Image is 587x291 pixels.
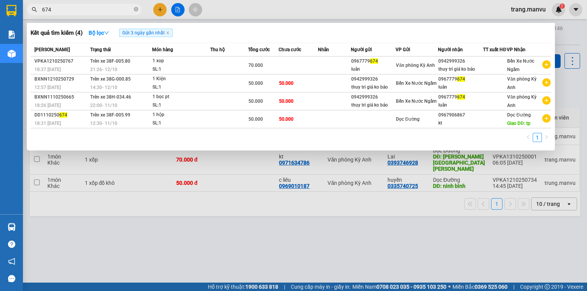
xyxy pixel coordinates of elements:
span: 18:31 [DATE] [34,121,61,126]
div: SL: 1 [152,83,210,92]
div: thuy tri giá ko báo [351,101,396,109]
strong: Bộ lọc [89,30,109,36]
span: Tổng cước [248,47,270,52]
span: 14:30 - 12/10 [90,85,117,90]
div: 0967779 [351,57,396,65]
div: 0942999326 [351,75,396,83]
span: 674 [457,76,465,82]
span: Văn phòng Kỳ Anh [507,76,537,90]
span: left [526,135,530,139]
span: down [104,30,109,36]
div: 1 Kiện [152,75,210,83]
div: 1 hộp [152,111,210,119]
span: VP Gửi [396,47,410,52]
span: question-circle [8,241,15,248]
span: 50.000 [248,81,263,86]
span: message [8,275,15,282]
span: 18:26 [DATE] [34,103,61,108]
div: 0967779 [438,93,483,101]
img: logo-vxr [6,5,16,16]
span: Trên xe 38F-005.80 [90,58,130,64]
div: luân [351,65,396,73]
span: 674 [457,94,465,100]
span: [PERSON_NAME] [34,47,70,52]
h3: Kết quả tìm kiếm ( 4 ) [31,29,83,37]
span: Thu hộ [210,47,225,52]
span: Người gửi [351,47,372,52]
span: 674 [59,112,67,118]
span: 50.000 [248,99,263,104]
li: Next Page [542,133,551,142]
div: 1 bọc pt [152,93,210,101]
img: solution-icon [8,31,16,39]
span: Trên xe 38F-005.99 [90,112,130,118]
span: 50.000 [279,81,293,86]
span: Món hàng [152,47,173,52]
div: VPKA1210250767 [34,57,88,65]
span: Gửi 3 ngày gần nhất [119,29,173,37]
img: warehouse-icon [8,50,16,58]
div: kt [438,119,483,127]
span: notification [8,258,15,265]
span: Trạng thái [90,47,111,52]
span: 50.000 [279,116,293,122]
div: DD1110250 [34,111,88,119]
span: 12:57 [DATE] [34,85,61,90]
div: 0942999326 [351,93,396,101]
span: Bến Xe Nước Ngầm [396,81,436,86]
div: BXNN1210250729 [34,75,88,83]
div: 0942999326 [438,57,483,65]
span: 18:37 [DATE] [34,67,61,72]
button: left [524,133,533,142]
div: 0967779 [438,75,483,83]
span: Bến Xe Nước Ngầm [507,58,534,72]
span: Chưa cước [279,47,301,52]
span: Bến Xe Nước Ngầm [396,99,436,104]
span: plus-circle [542,114,551,123]
span: close-circle [134,6,138,13]
span: 50.000 [248,116,263,122]
span: TT xuất HĐ [483,47,506,52]
span: Văn phòng Kỳ Anh [507,94,537,108]
span: plus-circle [542,96,551,105]
div: SL: 1 [152,65,210,74]
span: Người nhận [438,47,463,52]
span: right [544,135,549,139]
div: thuy tri giá ko báo [438,65,483,73]
span: Dọc Đường [396,116,420,122]
span: 12:30 - 11/10 [90,121,117,126]
span: Nhãn [318,47,329,52]
div: BXNN1110250665 [34,93,88,101]
div: luân [438,83,483,91]
div: 0967906867 [438,111,483,119]
span: close [166,31,170,35]
div: SL: 1 [152,101,210,110]
span: Trên xe 38H-034.46 [90,94,131,100]
div: 1 xop [152,57,210,65]
span: search [32,7,37,12]
a: 1 [533,133,542,142]
div: thuy tri giá ko báo [351,83,396,91]
input: Tìm tên, số ĐT hoặc mã đơn [42,5,132,14]
li: Previous Page [524,133,533,142]
span: Dọc Đường [507,112,531,118]
img: warehouse-icon [8,223,16,231]
span: 22:00 - 11/10 [90,103,117,108]
button: Bộ lọcdown [83,27,115,39]
span: VP Nhận [507,47,525,52]
div: luân [438,101,483,109]
span: Văn phòng Kỳ Anh [396,63,435,68]
span: 21:26 - 12/10 [90,67,117,72]
span: close-circle [134,7,138,11]
button: right [542,133,551,142]
span: Trên xe 38G-000.85 [90,76,131,82]
span: 50.000 [279,99,293,104]
span: 674 [370,58,378,64]
div: SL: 1 [152,119,210,128]
span: 70.000 [248,63,263,68]
span: plus-circle [542,60,551,69]
span: Giao DĐ: tp [507,121,530,126]
span: plus-circle [542,78,551,87]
